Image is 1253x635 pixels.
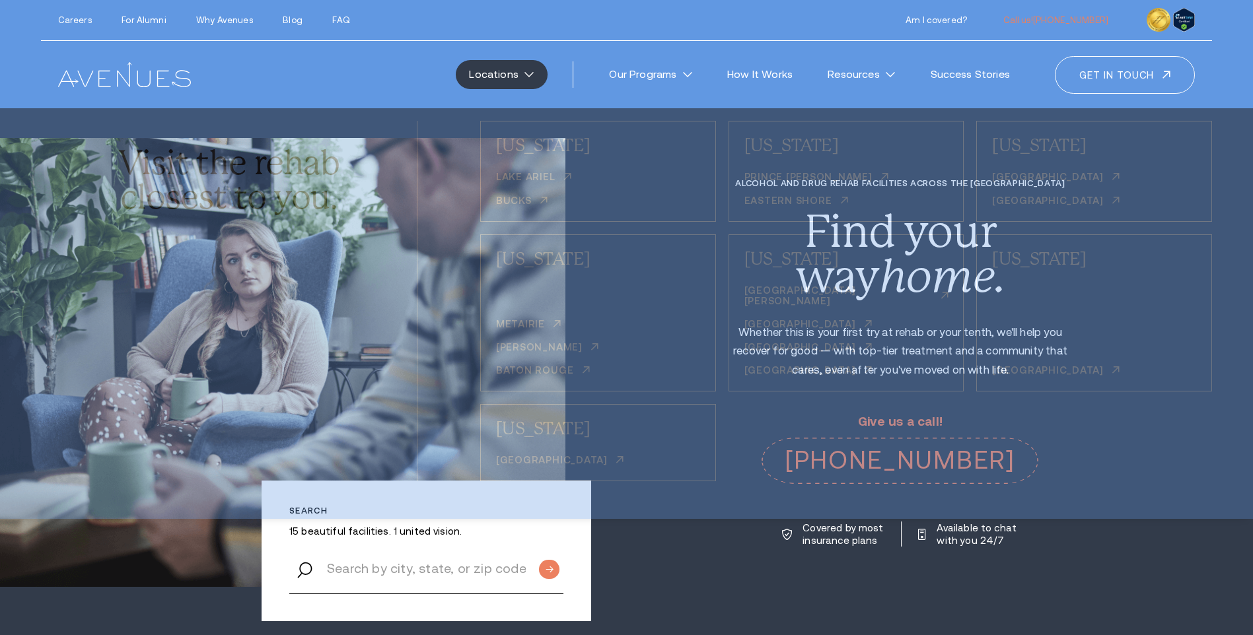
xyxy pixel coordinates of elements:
[1033,15,1109,25] span: [PHONE_NUMBER]
[744,285,949,310] a: [GEOGRAPHIC_DATA][PERSON_NAME]
[289,544,563,594] input: Search by city, state, or zip code
[1055,56,1195,94] a: Get in touch
[937,521,1019,547] p: Available to chat with you 24/7
[496,365,589,380] a: Baton Rouge
[122,15,166,25] a: For Alumni
[1173,12,1195,24] a: Verify LegitScript Approval for www.avenuesrecovery.com
[803,521,884,547] p: Covered by most insurance plans
[283,15,303,25] a: Blog
[496,319,561,333] a: Metairie
[496,249,591,269] a: [US_STATE]
[744,135,839,155] a: [US_STATE]
[744,195,848,210] a: Eastern Shore
[714,60,806,89] a: How It Works
[496,172,571,186] a: Lake Ariel
[918,521,1019,547] a: Available to chat with you 24/7
[496,342,598,356] a: [PERSON_NAME]
[906,15,967,25] a: Am I covered?
[744,342,872,356] a: [GEOGRAPHIC_DATA]
[114,146,343,214] div: Visit the rehab closest to you.
[539,560,559,579] input: Submit
[58,15,92,25] a: Careers
[782,521,884,547] a: Covered by most insurance plans
[196,15,252,25] a: Why Avenues
[496,455,624,469] a: [GEOGRAPHIC_DATA]
[496,135,591,155] a: [US_STATE]
[289,525,563,537] p: 15 beautiful facilities. 1 united vision.
[744,172,888,186] a: Prince [PERSON_NAME]
[496,418,591,438] a: [US_STATE]
[744,365,872,380] a: [GEOGRAPHIC_DATA]
[1003,15,1109,25] a: Call us![PHONE_NUMBER]
[1173,8,1195,32] img: Verify Approval for www.avenuesrecovery.com
[917,60,1023,89] a: Success Stories
[814,60,909,89] a: Resources
[744,319,872,333] a: [GEOGRAPHIC_DATA]
[744,249,839,269] a: [US_STATE]
[992,172,1120,186] a: [GEOGRAPHIC_DATA]
[992,195,1120,210] a: [GEOGRAPHIC_DATA]
[992,135,1087,155] a: [US_STATE]
[992,365,1120,380] a: [GEOGRAPHIC_DATA]
[992,249,1087,269] a: [US_STATE]
[456,60,548,89] a: Locations
[332,15,349,25] a: FAQ
[596,60,705,89] a: Our Programs
[496,195,548,210] a: Bucks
